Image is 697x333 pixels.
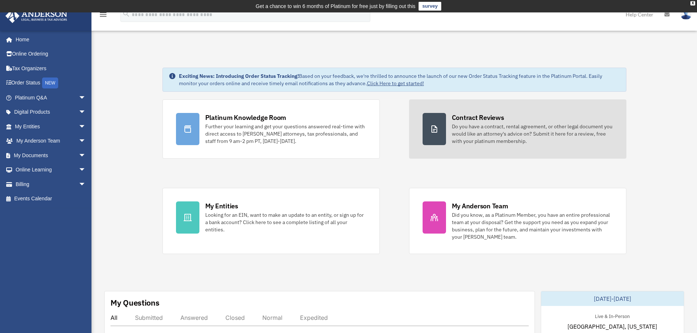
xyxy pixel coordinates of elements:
a: Click Here to get started! [367,80,424,87]
div: [DATE]-[DATE] [541,291,684,306]
div: Get a chance to win 6 months of Platinum for free just by filling out this [256,2,416,11]
div: NEW [42,77,58,88]
div: Answered [180,314,208,321]
span: arrow_drop_down [79,163,93,178]
div: My Entities [205,201,238,211]
i: search [122,10,130,18]
div: Contract Reviews [452,113,504,122]
div: Did you know, as a Platinum Member, you have an entire professional team at your disposal? Get th... [452,211,613,241]
div: My Questions [110,297,160,308]
a: My Anderson Team Did you know, as a Platinum Member, you have an entire professional team at your... [409,188,626,254]
a: Events Calendar [5,192,97,206]
a: My Entities Looking for an EIN, want to make an update to an entity, or sign up for a bank accoun... [162,188,380,254]
div: Platinum Knowledge Room [205,113,286,122]
a: Online Learningarrow_drop_down [5,163,97,177]
div: close [690,1,695,5]
div: Based on your feedback, we're thrilled to announce the launch of our new Order Status Tracking fe... [179,72,620,87]
div: Closed [225,314,245,321]
a: Billingarrow_drop_down [5,177,97,192]
span: arrow_drop_down [79,90,93,105]
img: Anderson Advisors Platinum Portal [3,9,70,23]
div: Live & In-Person [589,312,636,319]
div: My Anderson Team [452,201,508,211]
div: Expedited [300,314,328,321]
a: Home [5,32,93,47]
a: menu [99,13,108,19]
a: Order StatusNEW [5,76,97,91]
span: arrow_drop_down [79,177,93,192]
img: User Pic [681,9,692,20]
a: survey [419,2,441,11]
i: menu [99,10,108,19]
div: Do you have a contract, rental agreement, or other legal document you would like an attorney's ad... [452,123,613,145]
a: Contract Reviews Do you have a contract, rental agreement, or other legal document you would like... [409,99,626,159]
span: [GEOGRAPHIC_DATA], [US_STATE] [567,322,657,331]
span: arrow_drop_down [79,119,93,134]
a: Tax Organizers [5,61,97,76]
div: All [110,314,117,321]
span: arrow_drop_down [79,105,93,120]
a: Platinum Q&Aarrow_drop_down [5,90,97,105]
a: My Anderson Teamarrow_drop_down [5,134,97,148]
a: Digital Productsarrow_drop_down [5,105,97,120]
a: My Entitiesarrow_drop_down [5,119,97,134]
div: Normal [262,314,282,321]
span: arrow_drop_down [79,148,93,163]
strong: Exciting News: Introducing Order Status Tracking! [179,73,299,79]
span: arrow_drop_down [79,134,93,149]
div: Further your learning and get your questions answered real-time with direct access to [PERSON_NAM... [205,123,366,145]
div: Looking for an EIN, want to make an update to an entity, or sign up for a bank account? Click her... [205,211,366,233]
a: My Documentsarrow_drop_down [5,148,97,163]
a: Online Ordering [5,47,97,61]
a: Platinum Knowledge Room Further your learning and get your questions answered real-time with dire... [162,99,380,159]
div: Submitted [135,314,163,321]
